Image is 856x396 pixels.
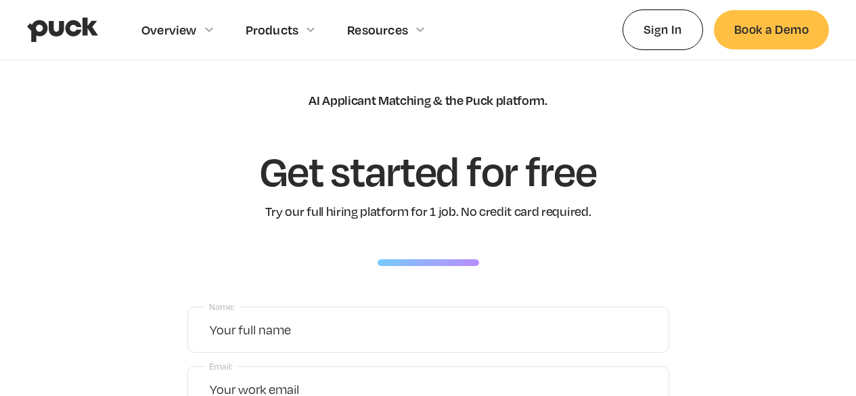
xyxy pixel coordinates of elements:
h1: Get started for free [260,148,597,193]
label: Email: [205,357,237,376]
div: AI Applicant Matching & the Puck platform. [309,93,547,108]
div: Resources [347,22,408,37]
div: Overview [141,22,197,37]
div: Products [246,22,299,37]
a: Sign In [623,9,703,49]
input: Your full name [187,307,669,353]
label: Name: [205,298,239,316]
div: Try our full hiring platform for 1 job. No credit card required. [265,204,591,219]
a: Book a Demo [714,10,829,49]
